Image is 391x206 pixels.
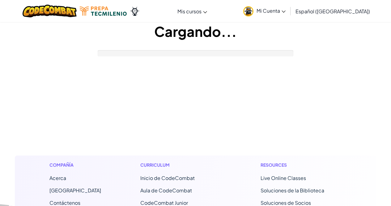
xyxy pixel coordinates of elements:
[240,1,289,21] a: Mi Cuenta
[261,175,306,181] a: Live Online Classes
[80,7,127,16] img: Tecmilenio logo
[140,199,188,206] a: CodeCombat Junior
[140,162,222,168] h1: Curriculum
[23,5,77,17] img: CodeCombat logo
[130,7,140,16] img: Ozaria
[243,6,253,16] img: avatar
[140,175,195,181] span: Inicio de CodeCombat
[261,187,324,194] a: Soluciones de la Biblioteca
[257,7,286,14] span: Mi Cuenta
[292,3,373,20] a: Español ([GEOGRAPHIC_DATA])
[177,8,202,15] span: Mis cursos
[174,3,210,20] a: Mis cursos
[49,175,66,181] a: Acerca
[49,199,80,206] span: Contáctenos
[261,162,342,168] h1: Resources
[261,199,311,206] a: Soluciones de Socios
[49,162,101,168] h1: Compañía
[295,8,370,15] span: Español ([GEOGRAPHIC_DATA])
[49,187,101,194] a: [GEOGRAPHIC_DATA]
[140,187,192,194] a: Aula de CodeCombat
